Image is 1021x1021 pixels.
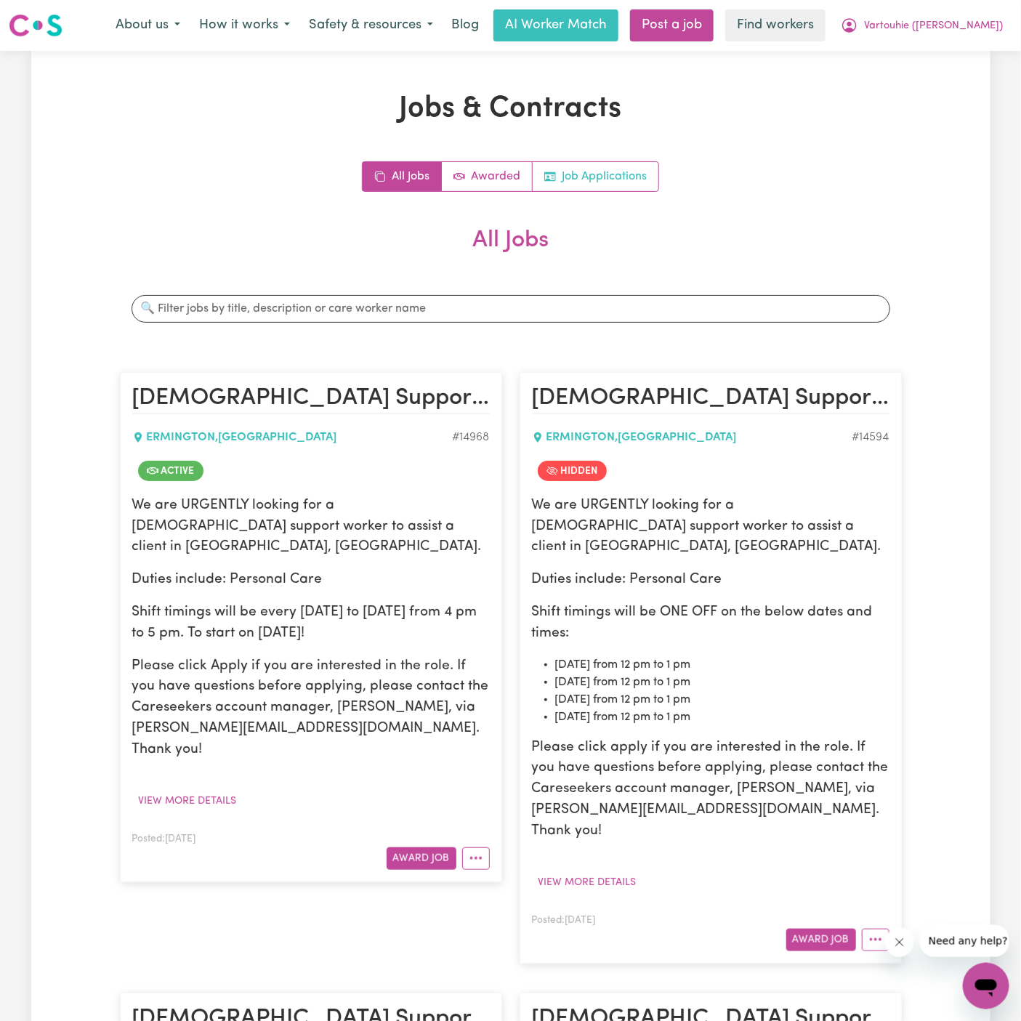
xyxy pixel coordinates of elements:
[106,10,190,41] button: About us
[132,790,243,812] button: View more details
[532,602,889,645] p: Shift timings will be ONE OFF on the below dates and times:
[299,10,443,41] button: Safety & resources
[555,674,889,691] li: [DATE] from 12 pm to 1 pm
[532,570,889,591] p: Duties include: Personal Care
[963,963,1009,1009] iframe: Button to launch messaging window
[885,928,914,957] iframe: Close message
[862,929,889,951] button: More options
[132,496,490,558] p: We are URGENTLY looking for a [DEMOGRAPHIC_DATA] support worker to assist a client in [GEOGRAPHIC...
[532,496,889,558] p: We are URGENTLY looking for a [DEMOGRAPHIC_DATA] support worker to assist a client in [GEOGRAPHIC...
[120,92,902,126] h1: Jobs & Contracts
[725,9,826,41] a: Find workers
[132,834,196,844] span: Posted: [DATE]
[443,9,488,41] a: Blog
[9,9,62,42] a: Careseekers logo
[538,461,607,481] span: Job is hidden
[387,847,456,870] button: Award Job
[132,656,490,761] p: Please click Apply if you are interested in the role. If you have questions before applying, plea...
[132,429,453,446] div: ERMINGTON , [GEOGRAPHIC_DATA]
[190,10,299,41] button: How it works
[786,929,856,951] button: Award Job
[532,429,852,446] div: ERMINGTON , [GEOGRAPHIC_DATA]
[132,602,490,645] p: Shift timings will be every [DATE] to [DATE] from 4 pm to 5 pm. To start on [DATE]!
[532,384,889,413] h2: Female Support Worker Needed For Cover Support In Ermington, NSW
[453,429,490,446] div: Job ID #14968
[532,916,596,925] span: Posted: [DATE]
[132,295,890,323] input: 🔍 Filter jobs by title, description or care worker name
[630,9,714,41] a: Post a job
[532,871,643,894] button: View more details
[920,925,1009,957] iframe: Message from company
[442,162,533,191] a: Active jobs
[533,162,658,191] a: Job applications
[120,227,902,278] h2: All Jobs
[132,570,490,591] p: Duties include: Personal Care
[864,18,1003,34] span: Vartouhie ([PERSON_NAME])
[831,10,1012,41] button: My Account
[555,709,889,726] li: [DATE] from 12 pm to 1 pm
[462,847,490,870] button: More options
[363,162,442,191] a: All jobs
[493,9,618,41] a: AI Worker Match
[532,738,889,842] p: Please click apply if you are interested in the role. If you have questions before applying, plea...
[555,656,889,674] li: [DATE] from 12 pm to 1 pm
[132,384,490,413] h2: Female Support Worker Needed In Ermington, NSW
[138,461,203,481] span: Job is active
[852,429,889,446] div: Job ID #14594
[9,12,62,39] img: Careseekers logo
[555,691,889,709] li: [DATE] from 12 pm to 1 pm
